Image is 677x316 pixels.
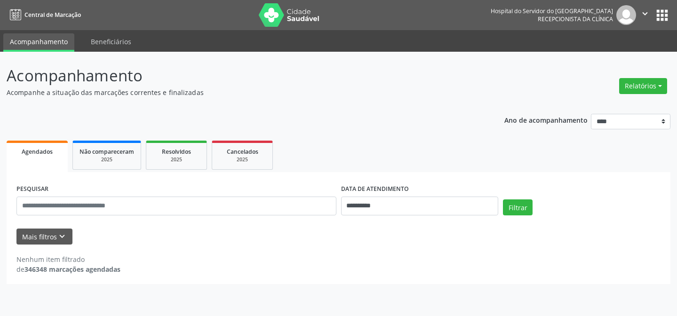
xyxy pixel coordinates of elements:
a: Beneficiários [84,33,138,50]
div: 2025 [153,156,200,163]
span: Não compareceram [80,148,134,156]
span: Cancelados [227,148,258,156]
button:  [636,5,654,25]
label: DATA DE ATENDIMENTO [341,182,409,197]
div: 2025 [219,156,266,163]
span: Recepcionista da clínica [538,15,613,23]
i:  [640,8,650,19]
span: Central de Marcação [24,11,81,19]
span: Resolvidos [162,148,191,156]
div: Nenhum item filtrado [16,254,120,264]
div: Hospital do Servidor do [GEOGRAPHIC_DATA] [491,7,613,15]
button: Mais filtroskeyboard_arrow_down [16,229,72,245]
a: Central de Marcação [7,7,81,23]
p: Acompanhe a situação das marcações correntes e finalizadas [7,87,471,97]
button: Filtrar [503,199,533,215]
i: keyboard_arrow_down [57,231,67,242]
button: apps [654,7,670,24]
div: de [16,264,120,274]
p: Acompanhamento [7,64,471,87]
button: Relatórios [619,78,667,94]
p: Ano de acompanhamento [504,114,588,126]
label: PESQUISAR [16,182,48,197]
div: 2025 [80,156,134,163]
span: Agendados [22,148,53,156]
img: img [616,5,636,25]
strong: 346348 marcações agendadas [24,265,120,274]
a: Acompanhamento [3,33,74,52]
